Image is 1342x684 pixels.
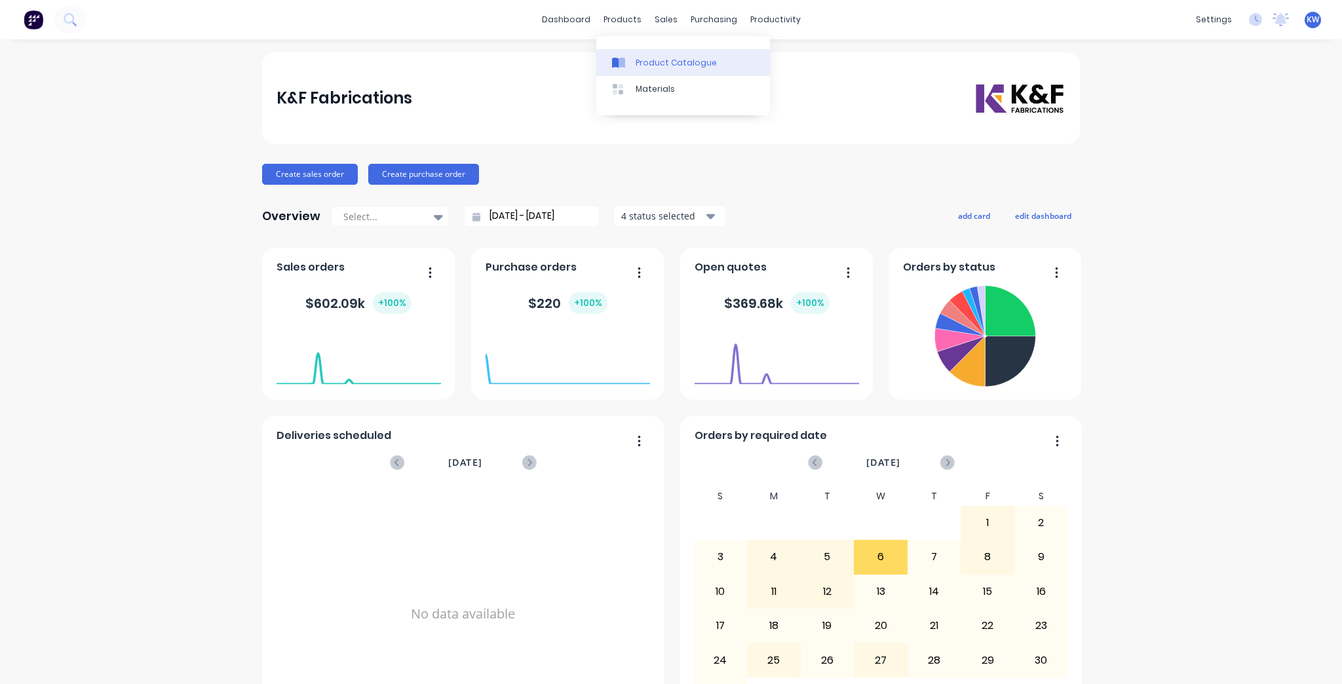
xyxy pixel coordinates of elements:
[854,487,908,506] div: W
[801,541,854,573] div: 5
[1015,643,1067,676] div: 30
[695,541,747,573] div: 3
[1006,207,1080,224] button: edit dashboard
[535,10,597,29] a: dashboard
[801,487,854,506] div: T
[791,292,830,314] div: + 100 %
[621,209,704,223] div: 4 status selected
[854,609,907,642] div: 20
[908,609,961,642] div: 21
[277,428,391,444] span: Deliveries scheduled
[949,207,999,224] button: add card
[866,455,900,470] span: [DATE]
[684,10,744,29] div: purchasing
[596,49,770,75] a: Product Catalogue
[854,643,907,676] div: 27
[908,643,961,676] div: 28
[1015,575,1067,608] div: 16
[801,643,854,676] div: 26
[748,541,800,573] div: 4
[744,10,807,29] div: productivity
[961,506,1014,539] div: 1
[262,203,320,229] div: Overview
[305,292,412,314] div: $ 602.09k
[801,609,854,642] div: 19
[569,292,607,314] div: + 100 %
[695,259,767,275] span: Open quotes
[961,487,1014,506] div: F
[748,575,800,608] div: 11
[961,575,1014,608] div: 15
[801,575,854,608] div: 12
[695,609,747,642] div: 17
[368,164,479,185] button: Create purchase order
[695,575,747,608] div: 10
[528,292,607,314] div: $ 220
[961,609,1014,642] div: 22
[961,643,1014,676] div: 29
[694,487,748,506] div: S
[277,85,412,111] div: K&F Fabrications
[695,428,827,444] span: Orders by required date
[614,206,725,226] button: 4 status selected
[636,57,717,69] div: Product Catalogue
[1015,609,1067,642] div: 23
[597,10,648,29] div: products
[1015,541,1067,573] div: 9
[277,259,345,275] span: Sales orders
[648,10,684,29] div: sales
[748,643,800,676] div: 25
[1189,10,1238,29] div: settings
[908,487,961,506] div: T
[695,643,747,676] div: 24
[974,83,1065,115] img: K&F Fabrications
[1307,14,1319,26] span: KW
[1014,487,1068,506] div: S
[748,609,800,642] div: 18
[724,292,830,314] div: $ 369.68k
[24,10,43,29] img: Factory
[1015,506,1067,539] div: 2
[854,541,907,573] div: 6
[908,575,961,608] div: 14
[908,541,961,573] div: 7
[854,575,907,608] div: 13
[486,259,577,275] span: Purchase orders
[596,76,770,102] a: Materials
[373,292,412,314] div: + 100 %
[747,487,801,506] div: M
[262,164,358,185] button: Create sales order
[636,83,675,95] div: Materials
[961,541,1014,573] div: 8
[448,455,482,470] span: [DATE]
[903,259,995,275] span: Orders by status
